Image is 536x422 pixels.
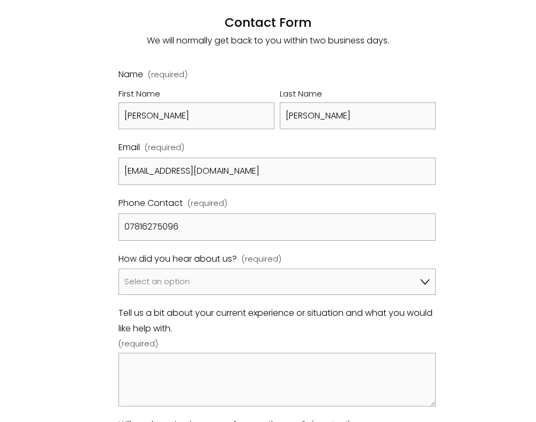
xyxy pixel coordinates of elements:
[242,252,281,266] span: (required)
[118,251,237,267] span: How did you hear about us?
[118,269,435,295] select: How did you hear about us?
[148,71,188,79] span: (required)
[118,196,183,211] span: Phone Contact
[79,33,457,49] p: We will normally get back to you within two business days.
[118,337,158,351] span: (required)
[280,87,436,102] div: Last Name
[118,140,140,156] span: Email
[118,306,435,337] span: Tell us a bit about your current experience or situation and what you would like help with.
[188,196,227,211] span: (required)
[118,87,274,102] div: First Name
[118,67,143,83] span: Name
[145,140,184,155] span: (required)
